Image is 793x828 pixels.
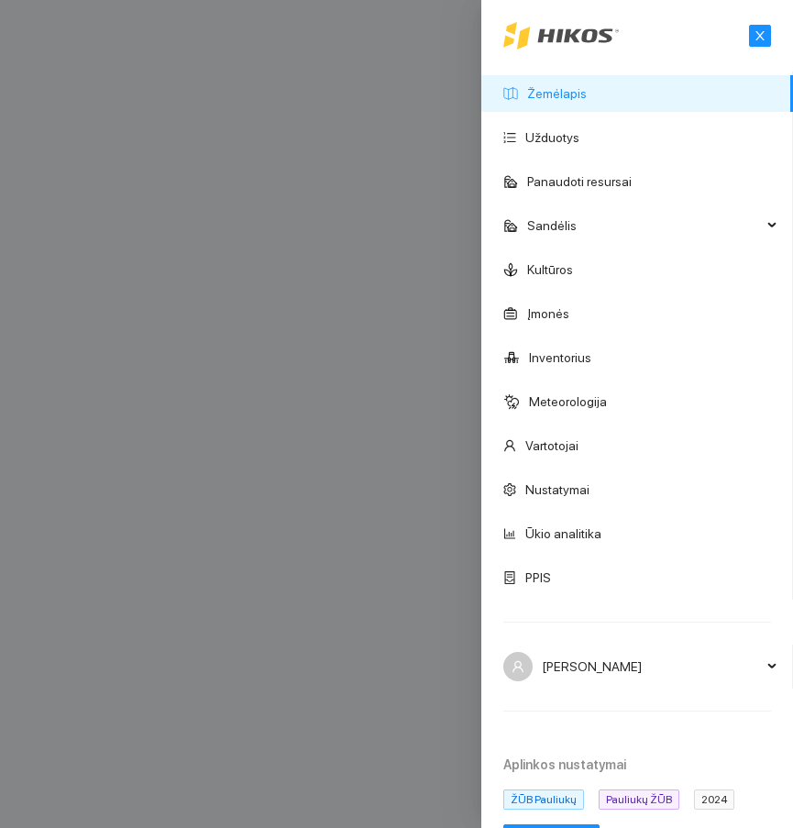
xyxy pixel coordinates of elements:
[503,789,584,810] span: ŽŪB Pauliukų
[527,86,587,101] a: Žemėlapis
[527,207,762,244] span: Sandėlis
[529,350,591,365] a: Inventorius
[599,789,679,810] span: Pauliukų ŽŪB
[694,789,734,810] span: 2024
[750,29,770,42] span: close
[527,306,569,321] a: Įmonės
[525,482,589,497] a: Nustatymai
[525,526,601,541] a: Ūkio analitika
[749,25,771,47] button: close
[525,438,578,453] a: Vartotojai
[527,174,632,189] a: Panaudoti resursai
[525,570,551,585] a: PPIS
[525,130,579,145] a: Užduotys
[542,648,762,685] span: [PERSON_NAME]
[503,757,626,772] strong: Aplinkos nustatymai
[529,394,607,409] a: Meteorologija
[512,660,524,673] span: user
[527,262,573,277] a: Kultūros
